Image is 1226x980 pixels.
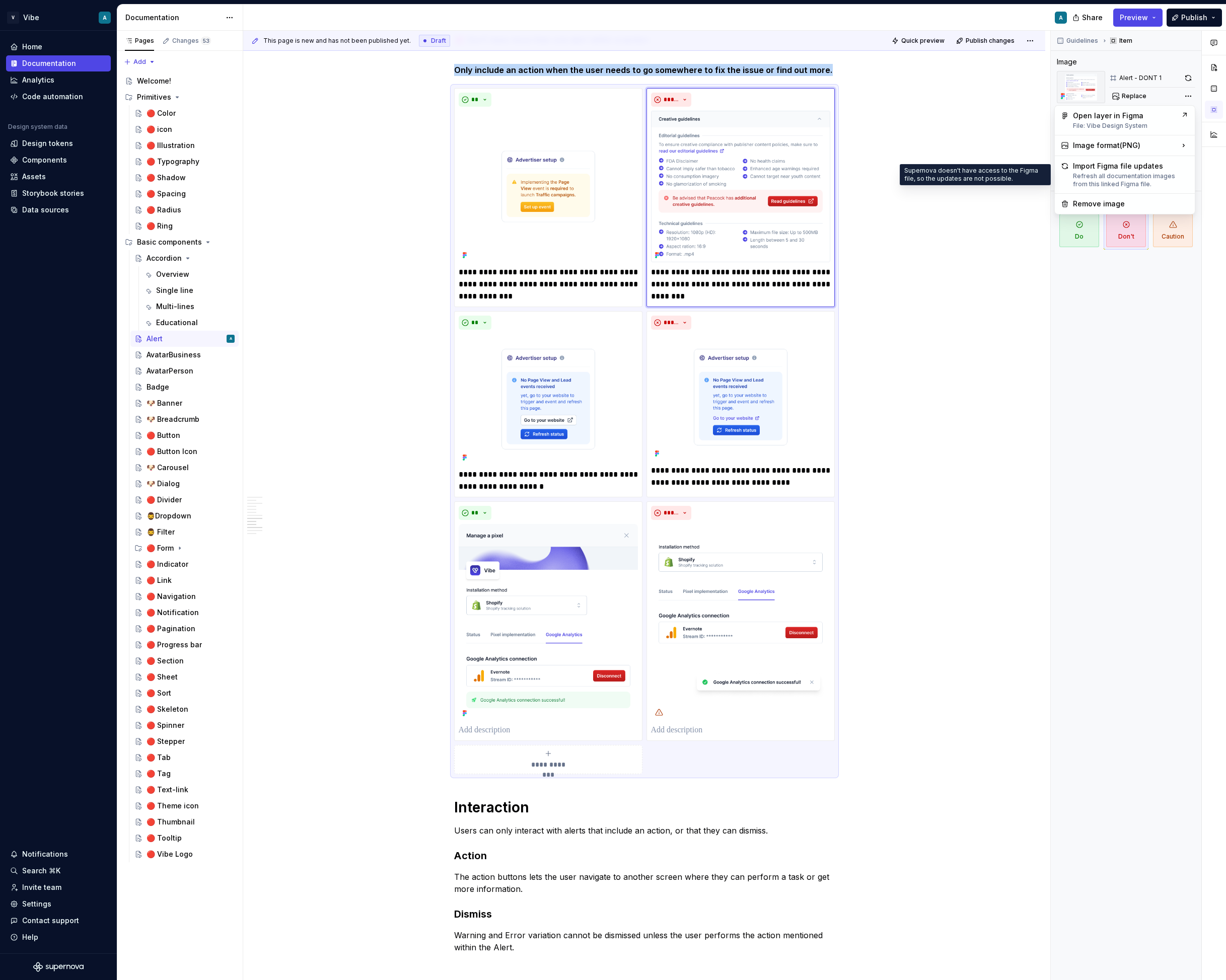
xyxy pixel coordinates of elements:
div: Import Figma file updates [1073,161,1189,188]
div: Image format ( PNG ) [1057,137,1193,154]
div: Open layer in Figma [1073,111,1177,130]
div: Refresh all documentation images from this linked Figma file. [1073,172,1189,188]
div: File: Vibe Design System [1073,122,1177,130]
div: Remove image [1073,199,1189,209]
